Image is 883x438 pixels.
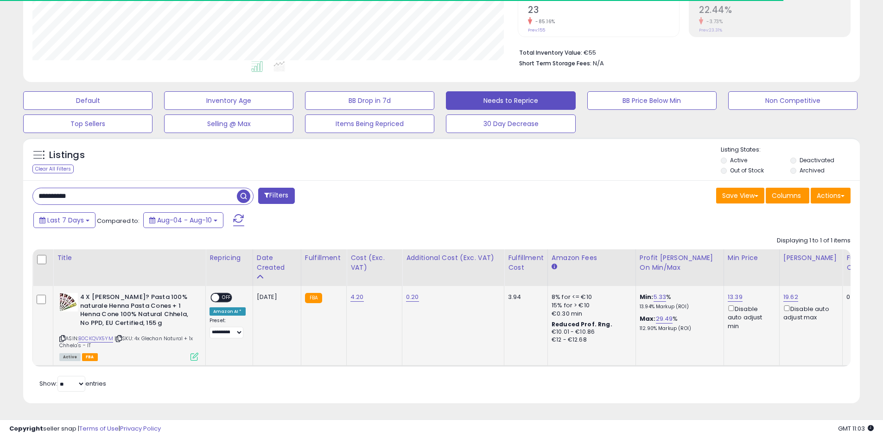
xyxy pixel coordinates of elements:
span: Show: entries [39,379,106,388]
div: 0 [846,293,875,301]
small: Prev: 23.31% [699,27,722,33]
span: Last 7 Days [47,216,84,225]
h2: 23 [528,5,679,17]
button: Filters [258,188,294,204]
span: Columns [772,191,801,200]
a: 29.49 [656,314,673,324]
button: Top Sellers [23,114,152,133]
span: | SKU: 4x Glechan Natural + 1x Chhela's - IT [59,335,193,349]
div: Date Created [257,253,297,273]
div: Disable auto adjust min [728,304,772,330]
button: BB Price Below Min [587,91,717,110]
span: OFF [219,294,234,302]
div: Repricing [210,253,249,263]
div: Cost (Exc. VAT) [350,253,398,273]
button: 30 Day Decrease [446,114,575,133]
b: Reduced Prof. Rng. [552,320,612,328]
a: 4.20 [350,292,364,302]
div: Fulfillable Quantity [846,253,878,273]
button: Actions [811,188,851,203]
label: Deactivated [800,156,834,164]
div: ASIN: [59,293,198,360]
button: Save View [716,188,764,203]
label: Out of Stock [730,166,764,174]
span: Aug-04 - Aug-10 [157,216,212,225]
small: Prev: 155 [528,27,545,33]
small: -3.73% [703,18,723,25]
div: Amazon AI * [210,307,246,316]
button: Default [23,91,152,110]
span: All listings currently available for purchase on Amazon [59,353,81,361]
button: Items Being Repriced [305,114,434,133]
small: -85.16% [532,18,555,25]
a: 5.33 [654,292,667,302]
a: B0CKQVX5YM [78,335,113,343]
strong: Copyright [9,424,43,433]
a: 13.39 [728,292,743,302]
b: Total Inventory Value: [519,49,582,57]
button: Aug-04 - Aug-10 [143,212,223,228]
b: Short Term Storage Fees: [519,59,591,67]
div: €0.30 min [552,310,629,318]
th: The percentage added to the cost of goods (COGS) that forms the calculator for Min & Max prices. [635,249,724,286]
p: Listing States: [721,146,860,154]
div: Disable auto adjust max [783,304,835,322]
button: BB Drop in 7d [305,91,434,110]
div: 15% for > €10 [552,301,629,310]
div: [PERSON_NAME] [783,253,839,263]
b: Min: [640,292,654,301]
button: Columns [766,188,809,203]
button: Inventory Age [164,91,293,110]
button: Selling @ Max [164,114,293,133]
b: 4 X [PERSON_NAME]? Pasta 100% naturale Henna Pasta Cones + 1 Henna Cone 100% Natural Chhela, No P... [80,293,193,330]
span: FBA [82,353,98,361]
li: €55 [519,46,844,57]
div: Preset: [210,317,246,338]
img: 51hI63d7kjL._SL40_.jpg [59,293,78,311]
div: Amazon Fees [552,253,632,263]
div: Displaying 1 to 1 of 1 items [777,236,851,245]
div: seller snap | | [9,425,161,433]
div: 3.94 [508,293,540,301]
div: Title [57,253,202,263]
b: Max: [640,314,656,323]
h2: 22.44% [699,5,850,17]
small: FBA [305,293,322,303]
span: N/A [593,59,604,68]
label: Archived [800,166,825,174]
a: Privacy Policy [120,424,161,433]
label: Active [730,156,747,164]
div: €12 - €12.68 [552,336,629,344]
a: 0.20 [406,292,419,302]
button: Last 7 Days [33,212,95,228]
div: €10.01 - €10.86 [552,328,629,336]
div: % [640,293,717,310]
div: Additional Cost (Exc. VAT) [406,253,500,263]
p: 13.94% Markup (ROI) [640,304,717,310]
div: Fulfillment [305,253,343,263]
button: Needs to Reprice [446,91,575,110]
div: Profit [PERSON_NAME] on Min/Max [640,253,720,273]
div: Clear All Filters [32,165,74,173]
p: 112.90% Markup (ROI) [640,325,717,332]
h5: Listings [49,149,85,162]
button: Non Competitive [728,91,858,110]
span: Compared to: [97,216,140,225]
div: [DATE] [257,293,294,301]
a: Terms of Use [79,424,119,433]
small: Amazon Fees. [552,263,557,271]
div: 8% for <= €10 [552,293,629,301]
div: Min Price [728,253,775,263]
span: 2025-08-18 11:03 GMT [838,424,874,433]
div: % [640,315,717,332]
a: 19.62 [783,292,798,302]
div: Fulfillment Cost [508,253,544,273]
